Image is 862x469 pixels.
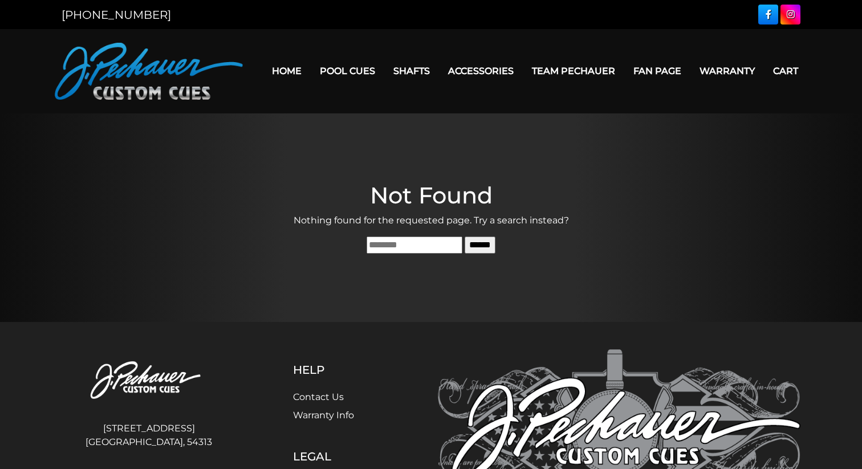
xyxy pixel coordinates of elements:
img: Pechauer Custom Cues [62,349,236,413]
h5: Help [293,363,381,377]
a: Accessories [439,56,523,85]
a: Home [263,56,311,85]
a: Contact Us [293,391,344,402]
a: Warranty [690,56,764,85]
a: Pool Cues [311,56,384,85]
a: Fan Page [624,56,690,85]
a: Cart [764,56,807,85]
a: [PHONE_NUMBER] [62,8,171,22]
img: Pechauer Custom Cues [55,43,243,100]
a: Shafts [384,56,439,85]
address: [STREET_ADDRESS] [GEOGRAPHIC_DATA], 54313 [62,417,236,454]
h5: Legal [293,450,381,463]
a: Team Pechauer [523,56,624,85]
a: Warranty Info [293,410,354,421]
